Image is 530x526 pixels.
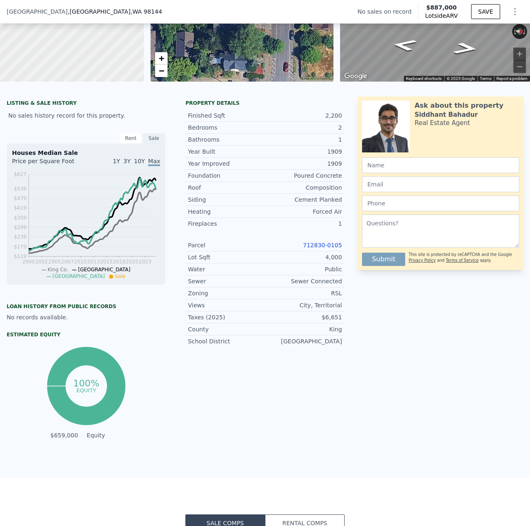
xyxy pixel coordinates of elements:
[188,123,265,132] div: Bedrooms
[87,259,100,265] tspan: 2013
[480,76,491,81] a: Terms (opens in new tab)
[512,24,517,39] button: Rotate counterclockwise
[265,123,342,132] div: 2
[265,111,342,120] div: 2,200
[408,249,519,266] div: This site is protected by reCAPTCHA and the Google and apply.
[158,53,164,63] span: +
[14,186,27,192] tspan: $539
[76,387,96,393] tspan: equity
[265,208,342,216] div: Forced Air
[48,259,61,265] tspan: 2005
[523,24,527,39] button: Rotate clockwise
[139,259,152,265] tspan: 2023
[155,65,168,77] a: Zoom out
[426,4,457,11] span: $887,000
[507,3,523,20] button: Show Options
[188,111,265,120] div: Finished Sqft
[74,259,87,265] tspan: 2010
[471,4,500,19] button: SAVE
[7,100,165,108] div: LISTING & SALE HISTORY
[14,224,27,230] tspan: $299
[68,7,162,16] span: , [GEOGRAPHIC_DATA]
[148,158,160,166] span: Max
[415,119,470,127] div: Real Estate Agent
[14,215,27,221] tspan: $359
[265,301,342,309] div: City, Territorial
[188,208,265,216] div: Heating
[265,171,342,180] div: Poured Concrete
[265,265,342,273] div: Public
[14,205,27,211] tspan: $419
[362,253,406,266] button: Submit
[185,100,344,106] div: Property details
[188,159,265,168] div: Year Improved
[115,273,126,279] span: Sale
[362,157,519,173] input: Name
[357,7,418,16] div: No sales on record
[14,234,27,240] tspan: $239
[188,301,265,309] div: Views
[7,7,68,16] span: [GEOGRAPHIC_DATA]
[362,195,519,211] input: Phone
[496,76,528,81] a: Report a problem
[447,76,475,81] span: © 2025 Google
[265,147,342,156] div: 1909
[265,337,342,345] div: [GEOGRAPHIC_DATA]
[61,259,74,265] tspan: 2007
[188,147,265,156] div: Year Built
[14,171,27,177] tspan: $627
[265,159,342,168] div: 1909
[188,195,265,204] div: Siding
[188,337,265,345] div: School District
[443,40,489,58] path: Go North, 20th Ave S
[73,378,99,388] tspan: 100%
[446,258,479,263] a: Terms of Service
[415,101,503,111] div: Ask about this property
[14,253,27,259] tspan: $119
[124,158,131,164] span: 3Y
[342,71,370,82] a: Open this area in Google Maps (opens a new window)
[265,183,342,192] div: Composition
[188,325,265,333] div: County
[513,48,526,60] button: Zoom in
[12,157,86,170] div: Price per Square Foot
[119,133,142,144] div: Rent
[134,158,145,164] span: 10Y
[188,183,265,192] div: Roof
[513,60,526,73] button: Zoom out
[265,253,342,261] div: 4,000
[188,313,265,321] div: Taxes (2025)
[265,325,342,333] div: King
[7,108,165,123] div: No sales history record for this property.
[406,76,442,82] button: Keyboard shortcuts
[113,259,126,265] tspan: 2018
[188,135,265,144] div: Bathrooms
[78,267,130,273] span: [GEOGRAPHIC_DATA]
[35,259,48,265] tspan: 2002
[188,289,265,297] div: Zoning
[188,241,265,249] div: Parcel
[382,36,427,54] path: Go South, 20th Ave S
[408,258,435,263] a: Privacy Policy
[126,259,139,265] tspan: 2020
[425,12,457,20] span: Lotside ARV
[188,265,265,273] div: Water
[50,431,78,440] td: $659,000
[415,111,478,119] div: Siddhant Bahadur
[265,289,342,297] div: RSL
[7,331,165,338] div: Estimated Equity
[512,27,528,36] button: Reset the view
[265,220,342,228] div: 1
[158,65,164,76] span: −
[14,244,27,250] tspan: $179
[265,313,342,321] div: $6,651
[265,195,342,204] div: Cement Planked
[303,242,342,249] a: 712830-0105
[113,158,120,164] span: 1Y
[362,176,519,192] input: Email
[142,133,165,144] div: Sale
[342,71,370,82] img: Google
[22,259,35,265] tspan: 2000
[85,431,122,440] td: Equity
[53,273,105,279] span: [GEOGRAPHIC_DATA]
